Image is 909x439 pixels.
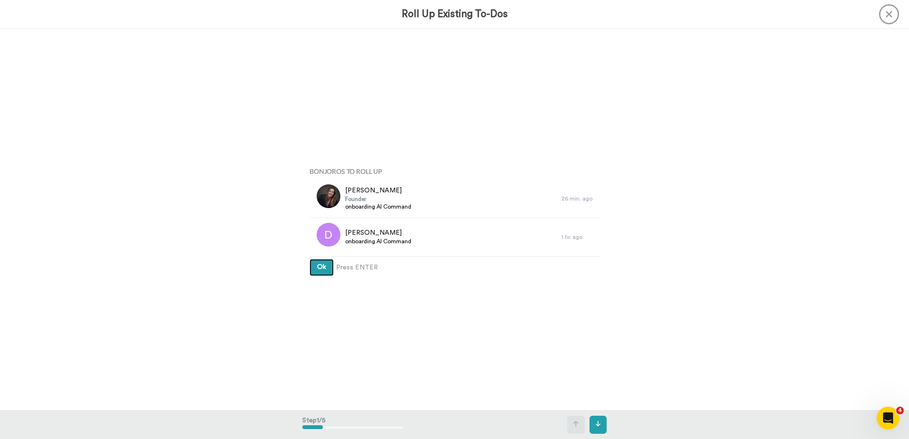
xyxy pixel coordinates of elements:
[309,259,334,276] button: Ok
[309,168,600,175] h4: Bonjoros To Roll Up
[877,407,899,429] iframe: Intercom live chat
[345,228,411,238] span: [PERSON_NAME]
[336,263,378,272] span: Press ENTER
[561,233,595,241] div: 1 hr. ago
[402,9,508,19] h3: Roll Up Existing To-Dos
[345,203,411,210] span: onboarding AI Command
[317,264,326,270] span: Ok
[896,407,904,414] span: 4
[317,184,340,208] img: d104f461-7a4d-42fb-8a32-02c9c5f04db2.jpg
[345,195,411,203] span: Founder
[302,411,404,439] div: Step 1 / 5
[561,195,595,202] div: 26 min. ago
[345,238,411,245] span: onboarding AI Command
[317,223,340,247] img: d.png
[345,186,411,195] span: [PERSON_NAME]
